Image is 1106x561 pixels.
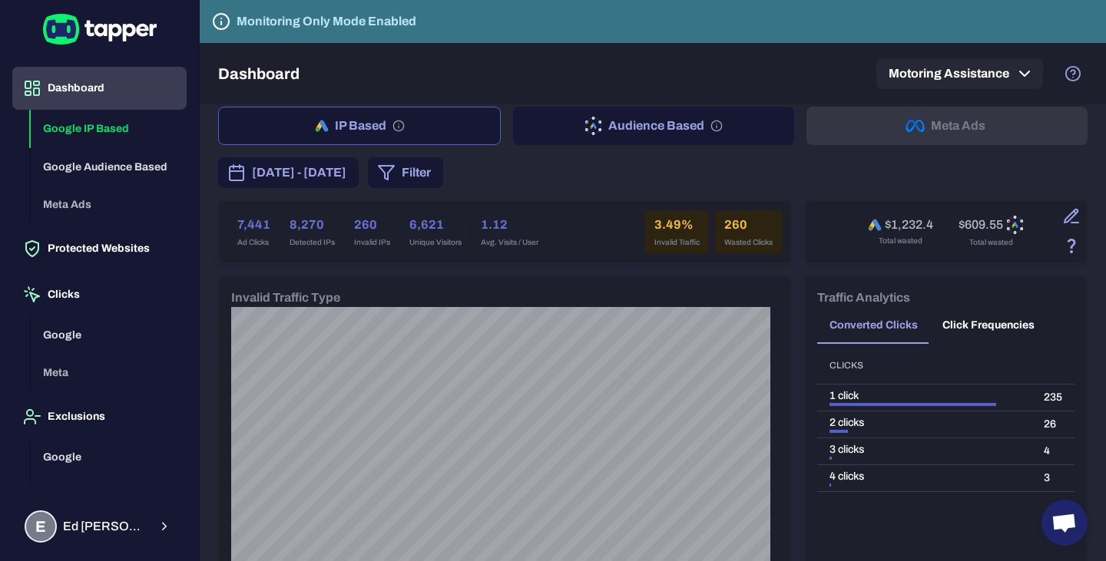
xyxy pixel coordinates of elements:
[959,217,1003,233] h6: $609.55
[25,510,57,543] div: E
[237,216,270,234] h6: 7,441
[1031,411,1075,438] td: 26
[31,121,187,134] a: Google IP Based
[354,216,390,234] h6: 260
[290,216,335,234] h6: 8,270
[31,110,187,148] button: Google IP Based
[31,449,187,462] a: Google
[817,307,930,344] button: Converted Clicks
[31,438,187,477] button: Google
[710,120,723,132] svg: Audience based: Search, Display, Shopping, Video Performance Max, Demand Generation
[237,237,270,248] span: Ad Clicks
[1031,384,1075,411] td: 235
[231,289,340,307] h6: Invalid Traffic Type
[817,347,1031,384] th: Clicks
[829,389,1019,403] div: 1 click
[481,216,538,234] h6: 1.12
[12,67,187,110] button: Dashboard
[252,163,346,182] span: [DATE] - [DATE]
[654,216,700,234] h6: 3.49%
[829,470,1019,483] div: 4 clicks
[12,81,187,94] a: Dashboard
[1041,500,1088,546] div: Open chat
[237,12,416,31] h6: Monitoring Only Mode Enabled
[1031,438,1075,465] td: 4
[885,217,933,233] h6: $1,232.4
[12,241,187,254] a: Protected Websites
[12,504,187,549] button: EEd [PERSON_NAME]
[513,107,794,145] button: Audience Based
[218,107,501,145] button: IP Based
[724,237,773,248] span: Wasted Clicks
[12,273,187,316] button: Clicks
[930,307,1047,344] button: Click Frequencies
[218,64,300,83] h5: Dashboard
[218,157,359,188] button: [DATE] - [DATE]
[1031,465,1075,492] td: 3
[12,409,187,422] a: Exclusions
[392,120,405,132] svg: IP based: Search, Display, and Shopping.
[12,287,187,300] a: Clicks
[1058,233,1084,259] button: Estimation based on the quantity of invalid click x cost-per-click.
[409,237,462,248] span: Unique Visitors
[724,216,773,234] h6: 260
[368,157,443,188] button: Filter
[31,316,187,355] button: Google
[31,159,187,172] a: Google Audience Based
[654,237,700,248] span: Invalid Traffic
[969,237,1013,248] span: Total wasted
[481,237,538,248] span: Avg. Visits / User
[12,395,187,438] button: Exclusions
[63,519,148,534] span: Ed [PERSON_NAME]
[290,237,335,248] span: Detected IPs
[879,236,922,246] span: Total wasted
[31,327,187,340] a: Google
[829,443,1019,457] div: 3 clicks
[829,416,1019,430] div: 2 clicks
[876,58,1043,89] button: Motoring Assistance
[354,237,390,248] span: Invalid IPs
[212,12,230,31] svg: Tapper is not blocking any fraudulent activity for this domain
[12,227,187,270] button: Protected Websites
[409,216,462,234] h6: 6,621
[817,289,910,307] h6: Traffic Analytics
[31,148,187,186] button: Google Audience Based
